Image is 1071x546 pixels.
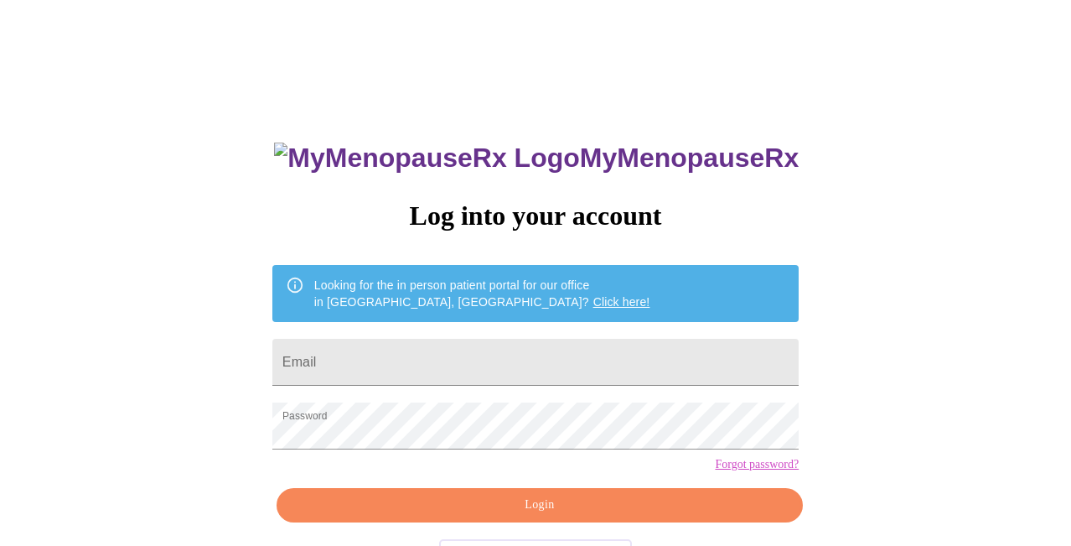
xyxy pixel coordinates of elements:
[715,458,799,471] a: Forgot password?
[277,488,803,523] button: Login
[274,143,799,174] h3: MyMenopauseRx
[274,143,579,174] img: MyMenopauseRx Logo
[272,200,799,231] h3: Log into your account
[296,495,784,516] span: Login
[314,270,650,317] div: Looking for the in person patient portal for our office in [GEOGRAPHIC_DATA], [GEOGRAPHIC_DATA]?
[593,295,650,309] a: Click here!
